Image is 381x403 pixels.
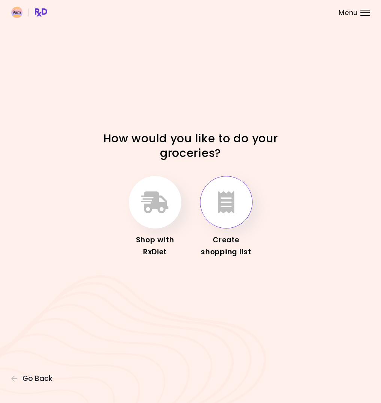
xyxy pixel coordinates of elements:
[339,9,358,16] span: Menu
[79,131,302,160] h1: How would you like to do your groceries?
[196,234,256,258] div: Create shopping list
[11,375,56,383] button: Go Back
[22,375,52,383] span: Go Back
[11,7,47,18] img: RxDiet
[125,234,185,258] div: Shop with RxDiet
